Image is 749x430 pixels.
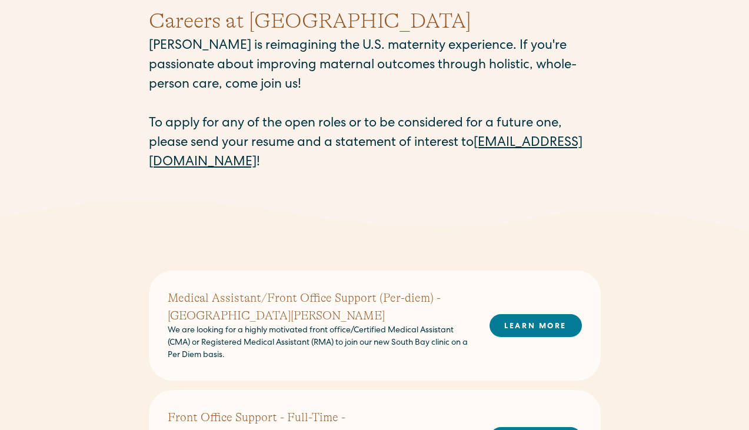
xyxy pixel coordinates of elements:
a: LEARN MORE [490,314,582,337]
p: [PERSON_NAME] is reimagining the U.S. maternity experience. If you're passionate about improving ... [149,37,601,173]
p: We are looking for a highly motivated front office/Certified Medical Assistant (CMA) or Registere... [168,325,471,362]
h2: Medical Assistant/Front Office Support (Per-diem) - [GEOGRAPHIC_DATA][PERSON_NAME] [168,289,471,325]
h1: Careers at [GEOGRAPHIC_DATA] [149,5,601,37]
